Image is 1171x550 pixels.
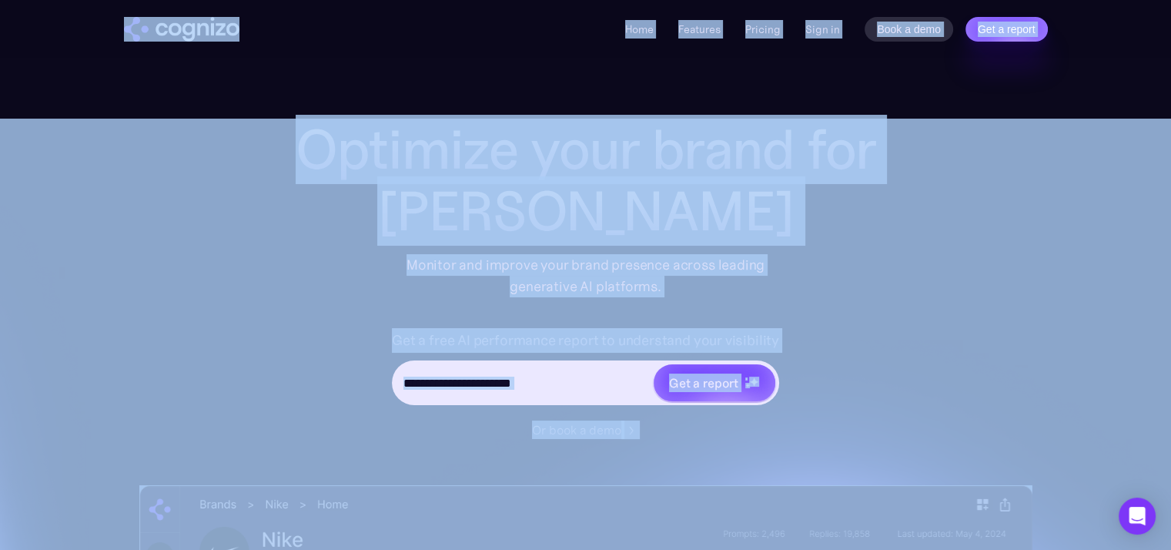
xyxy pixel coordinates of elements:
img: star [745,383,751,388]
div: Or book a demo [532,421,621,439]
a: home [124,17,239,42]
a: Features [678,22,721,36]
h1: Optimize your brand for [278,119,894,180]
div: Monitor and improve your brand presence across leading generative AI platforms. [396,254,775,297]
a: Or book a demo [532,421,640,439]
a: Get a reportstarstarstar [652,363,777,403]
a: Home [625,22,654,36]
form: Hero URL Input Form [392,328,779,413]
label: Get a free AI performance report to understand your visibility [392,328,779,353]
div: [PERSON_NAME] [278,180,894,242]
div: Get a report [669,374,738,392]
a: Book a demo [865,17,953,42]
a: Pricing [745,22,781,36]
img: star [749,377,759,387]
a: Sign in [805,20,840,39]
img: star [745,377,748,380]
a: Get a report [965,17,1048,42]
img: cognizo logo [124,17,239,42]
div: Open Intercom Messenger [1119,498,1156,535]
